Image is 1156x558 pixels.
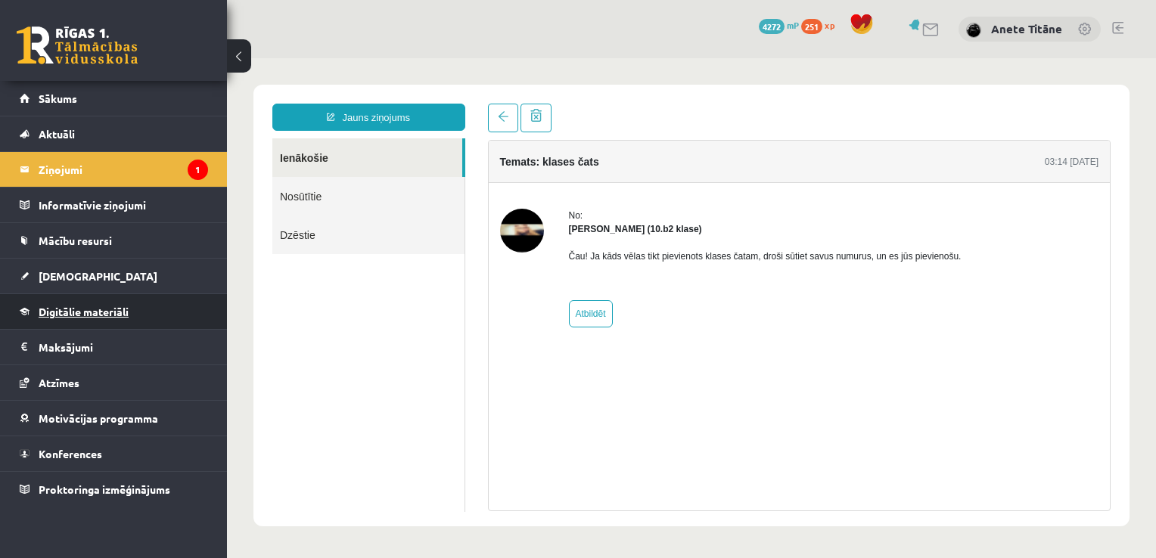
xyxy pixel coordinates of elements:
a: Sākums [20,81,208,116]
a: Maksājumi [20,330,208,364]
span: [DEMOGRAPHIC_DATA] [39,269,157,283]
a: Jauns ziņojums [45,45,238,73]
div: No: [342,150,735,164]
a: Ziņojumi1 [20,152,208,187]
img: Anete Titāne [966,23,981,38]
span: Proktoringa izmēģinājums [39,482,170,496]
a: Dzēstie [45,157,238,196]
span: 4272 [759,19,785,34]
span: Aktuāli [39,127,75,141]
span: xp [825,19,834,31]
legend: Maksājumi [39,330,208,364]
a: Digitālie materiāli [20,294,208,329]
legend: Ziņojumi [39,152,208,187]
a: Informatīvie ziņojumi [20,188,208,222]
span: Konferences [39,447,102,460]
a: Ienākošie [45,80,235,119]
a: [DEMOGRAPHIC_DATA] [20,259,208,293]
span: 251 [801,19,822,34]
span: mP [787,19,799,31]
a: Rīgas 1. Tālmācības vidusskola [17,26,138,64]
a: Nosūtītie [45,119,238,157]
a: Atzīmes [20,365,208,400]
span: Motivācijas programma [39,411,158,425]
div: 03:14 [DATE] [818,97,872,110]
img: Felicita Rimeika [273,150,317,194]
strong: [PERSON_NAME] (10.b2 klase) [342,166,475,176]
i: 1 [188,160,208,180]
a: Motivācijas programma [20,401,208,436]
p: Čau! Ja kāds vēlas tikt pievienots klases čatam, droši sūtiet savus numurus, un es jūs pievienošu. [342,191,735,205]
a: Proktoringa izmēģinājums [20,472,208,507]
a: Atbildēt [342,242,386,269]
span: Atzīmes [39,376,79,389]
h4: Temats: klases čats [273,98,372,110]
a: Anete Titāne [991,21,1062,36]
legend: Informatīvie ziņojumi [39,188,208,222]
a: Konferences [20,436,208,471]
span: Digitālie materiāli [39,305,129,318]
a: Aktuāli [20,116,208,151]
a: 4272 mP [759,19,799,31]
a: 251 xp [801,19,842,31]
a: Mācību resursi [20,223,208,258]
span: Mācību resursi [39,234,112,247]
span: Sākums [39,91,77,105]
